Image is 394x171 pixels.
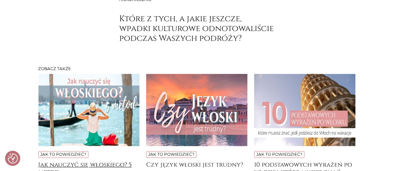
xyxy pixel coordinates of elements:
[8,153,18,164] img: Revisit consent button
[40,152,86,157] a: Jak to powiedzieć?
[38,66,356,71] h3: Zobacz także
[8,153,18,164] button: Preferencje co do zgód
[120,14,275,44] h3: Które z tych, a jakie jeszcze, wpadki kulturowe odnotowaliście podczas Waszych podróży?
[148,152,194,157] a: Jak to powiedzieć?
[256,152,303,157] a: Jak to powiedzieć?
